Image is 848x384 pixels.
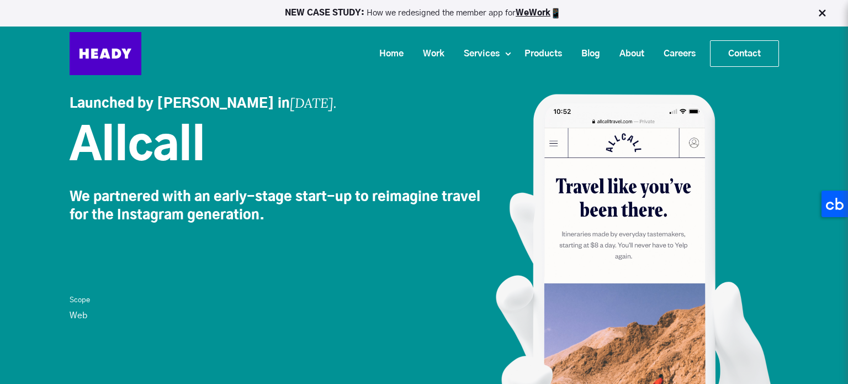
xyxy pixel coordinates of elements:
[550,8,561,19] img: app emoji
[70,294,90,306] span: Scope
[70,125,205,169] span: Allcall
[409,44,450,64] a: Work
[650,44,701,64] a: Careers
[711,41,778,66] a: Contact
[606,44,650,64] a: About
[285,9,367,17] strong: NEW CASE STUDY:
[70,32,141,75] img: Heady_Logo_Web-01 (1)
[516,9,550,17] a: WeWork
[511,44,568,64] a: Products
[70,94,495,114] h3: Launched by [PERSON_NAME] in
[290,94,337,112] em: [DATE].
[568,44,606,64] a: Blog
[365,44,409,64] a: Home
[450,44,505,64] a: Services
[70,188,495,236] p: We partnered with an early-stage start-up to reimagine travel for the Instagram generation.
[817,8,828,19] img: Close Bar
[152,40,779,67] div: Navigation Menu
[5,8,843,19] p: How we redesigned the member app for
[70,294,495,348] div: Web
